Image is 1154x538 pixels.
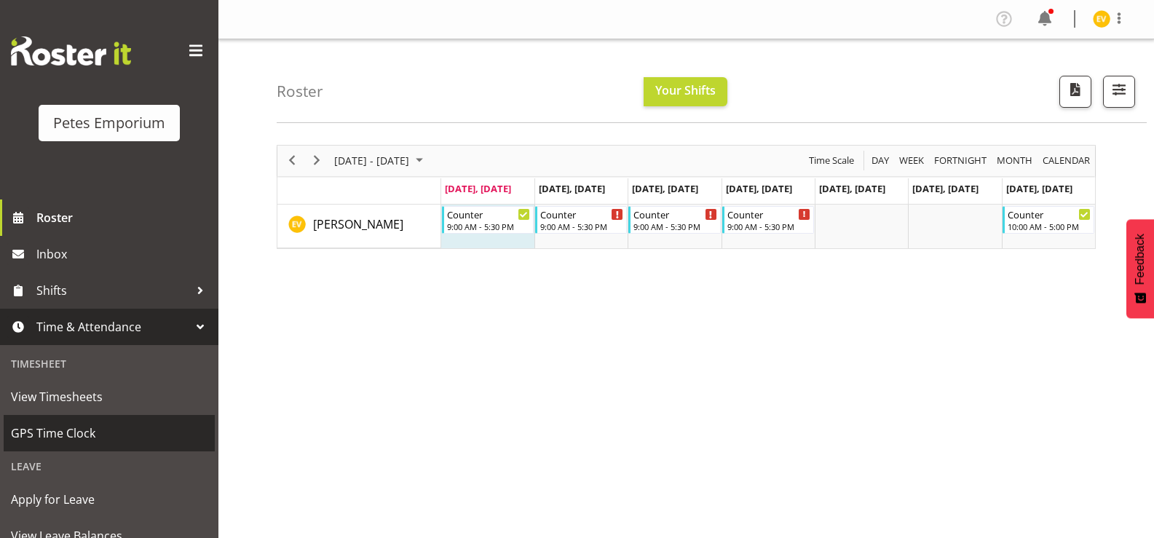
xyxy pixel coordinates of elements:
table: Timeline Week of August 18, 2025 [441,205,1095,248]
div: Eva Vailini"s event - Counter Begin From Thursday, August 21, 2025 at 9:00:00 AM GMT+12:00 Ends A... [722,206,814,234]
a: Apply for Leave [4,481,215,518]
div: 9:00 AM - 5:30 PM [447,221,530,232]
a: View Timesheets [4,379,215,415]
div: Counter [1008,207,1091,221]
div: Eva Vailini"s event - Counter Begin From Tuesday, August 19, 2025 at 9:00:00 AM GMT+12:00 Ends At... [535,206,627,234]
div: August 18 - 24, 2025 [329,146,432,176]
span: Time & Attendance [36,316,189,338]
div: 10:00 AM - 5:00 PM [1008,221,1091,232]
span: [DATE], [DATE] [1006,182,1072,195]
span: Month [995,151,1034,170]
div: previous period [280,146,304,176]
h4: Roster [277,83,323,100]
span: Inbox [36,243,211,265]
a: [PERSON_NAME] [313,215,403,233]
button: Month [1040,151,1093,170]
button: Filter Shifts [1103,76,1135,108]
span: calendar [1041,151,1091,170]
span: Shifts [36,280,189,301]
span: [DATE], [DATE] [819,182,885,195]
div: Counter [447,207,530,221]
button: August 2025 [332,151,430,170]
span: Feedback [1134,234,1147,285]
div: next period [304,146,329,176]
div: 9:00 AM - 5:30 PM [633,221,716,232]
button: Feedback - Show survey [1126,219,1154,318]
span: Week [898,151,925,170]
span: Apply for Leave [11,488,208,510]
td: Eva Vailini resource [277,205,441,248]
div: Counter [540,207,623,221]
div: Leave [4,451,215,481]
button: Time Scale [807,151,857,170]
button: Your Shifts [644,77,727,106]
div: 9:00 AM - 5:30 PM [540,221,623,232]
span: GPS Time Clock [11,422,208,444]
a: GPS Time Clock [4,415,215,451]
div: Timeline Week of August 18, 2025 [277,145,1096,249]
div: Counter [727,207,810,221]
div: Eva Vailini"s event - Counter Begin From Sunday, August 24, 2025 at 10:00:00 AM GMT+12:00 Ends At... [1003,206,1094,234]
span: Time Scale [807,151,855,170]
div: Eva Vailini"s event - Counter Begin From Wednesday, August 20, 2025 at 9:00:00 AM GMT+12:00 Ends ... [628,206,720,234]
button: Timeline Day [869,151,892,170]
div: Counter [633,207,716,221]
div: Eva Vailini"s event - Counter Begin From Monday, August 18, 2025 at 9:00:00 AM GMT+12:00 Ends At ... [442,206,534,234]
button: Timeline Week [897,151,927,170]
span: Day [870,151,890,170]
img: eva-vailini10223.jpg [1093,10,1110,28]
span: [DATE], [DATE] [912,182,979,195]
button: Next [307,151,327,170]
span: View Timesheets [11,386,208,408]
span: Fortnight [933,151,988,170]
button: Download a PDF of the roster according to the set date range. [1059,76,1091,108]
span: [DATE], [DATE] [632,182,698,195]
span: Roster [36,207,211,229]
div: 9:00 AM - 5:30 PM [727,221,810,232]
span: [DATE], [DATE] [726,182,792,195]
span: [DATE] - [DATE] [333,151,411,170]
span: [DATE], [DATE] [539,182,605,195]
span: Your Shifts [655,82,716,98]
button: Fortnight [932,151,989,170]
button: Previous [282,151,302,170]
button: Timeline Month [995,151,1035,170]
span: [PERSON_NAME] [313,216,403,232]
img: Rosterit website logo [11,36,131,66]
div: Timesheet [4,349,215,379]
span: [DATE], [DATE] [445,182,511,195]
div: Petes Emporium [53,112,165,134]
